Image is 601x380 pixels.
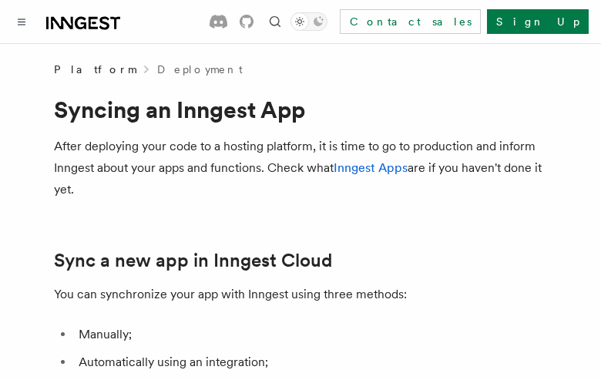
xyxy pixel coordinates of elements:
button: Toggle navigation [12,12,31,31]
button: Find something... [266,12,284,31]
a: Sign Up [487,9,589,34]
span: Platform [54,62,136,77]
a: Contact sales [340,9,481,34]
li: Automatically using an integration; [74,351,547,373]
a: Inngest Apps [334,160,408,175]
a: Sync a new app in Inngest Cloud [54,250,332,271]
li: Manually; [74,324,547,345]
p: You can synchronize your app with Inngest using three methods: [54,284,547,305]
a: Deployment [157,62,243,77]
p: After deploying your code to a hosting platform, it is time to go to production and inform Innges... [54,136,547,200]
button: Toggle dark mode [290,12,327,31]
h1: Syncing an Inngest App [54,96,547,123]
